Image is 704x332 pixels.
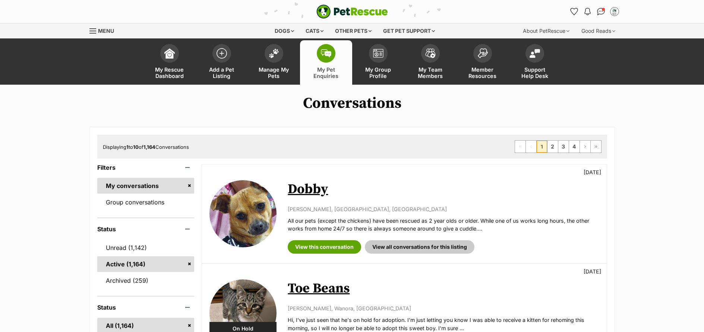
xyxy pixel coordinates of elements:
[580,141,590,153] a: Next page
[568,6,621,18] ul: Account quick links
[300,24,329,38] div: Cats
[378,24,440,38] div: Get pet support
[569,141,580,153] a: Page 4
[103,144,189,150] span: Displaying to of Conversations
[98,28,114,34] span: Menu
[547,141,558,153] a: Page 2
[597,8,605,15] img: chat-41dd97257d64d25036548639549fe6c8038ab92f7586957e7f3b1b290dea8141.svg
[97,256,195,272] a: Active (1,164)
[196,40,248,85] a: Add a Pet Listing
[584,8,590,15] img: notifications-46538b983faf8c2785f20acdc204bb7945ddae34d4c08c2a6579f10ce5e182be.svg
[330,24,377,38] div: Other pets
[595,6,607,18] a: Conversations
[609,6,621,18] button: My account
[526,141,536,153] span: Previous page
[425,48,436,58] img: team-members-icon-5396bd8760b3fe7c0b43da4ab00e1e3bb1a5d9ba89233759b79545d2d3fc5d0d.svg
[143,40,196,85] a: My Rescue Dashboard
[164,48,175,59] img: dashboard-icon-eb2f2d2d3e046f16d808141f083e7271f6b2e854fb5c12c21221c1fb7104beca.svg
[518,66,552,79] span: Support Help Desk
[288,181,328,198] a: Dobby
[518,24,575,38] div: About PetRescue
[509,40,561,85] a: Support Help Desk
[97,194,195,210] a: Group conversations
[584,267,601,275] p: [DATE]
[300,40,352,85] a: My Pet Enquiries
[97,178,195,194] a: My conversations
[515,140,602,153] nav: Pagination
[365,240,474,254] a: View all conversations for this listing
[97,226,195,232] header: Status
[611,8,618,15] img: Belle Vie Animal Rescue profile pic
[352,40,404,85] a: My Group Profile
[404,40,457,85] a: My Team Members
[466,66,499,79] span: Member Resources
[568,6,580,18] a: Favourites
[515,141,525,153] span: First page
[288,280,350,297] a: Toe Beans
[89,24,119,37] a: Menu
[269,48,279,58] img: manage-my-pets-icon-02211641906a0b7f246fdf0571729dbe1e7629f14944591b6c1af311fb30b64b.svg
[414,66,447,79] span: My Team Members
[584,168,601,176] p: [DATE]
[362,66,395,79] span: My Group Profile
[288,240,361,254] a: View this conversation
[576,24,621,38] div: Good Reads
[316,4,388,19] a: PetRescue
[537,141,547,153] span: Page 1
[591,141,601,153] a: Last page
[97,240,195,256] a: Unread (1,142)
[126,144,129,150] strong: 1
[373,49,383,58] img: group-profile-icon-3fa3cf56718a62981997c0bc7e787c4b2cf8bcc04b72c1350f741eb67cf2f40e.svg
[143,144,155,150] strong: 1,164
[558,141,569,153] a: Page 3
[457,40,509,85] a: Member Resources
[321,49,331,57] img: pet-enquiries-icon-7e3ad2cf08bfb03b45e93fb7055b45f3efa6380592205ae92323e6603595dc1f.svg
[309,66,343,79] span: My Pet Enquiries
[288,205,599,213] p: [PERSON_NAME], [GEOGRAPHIC_DATA], [GEOGRAPHIC_DATA]
[248,40,300,85] a: Manage My Pets
[288,217,599,233] p: All our pets (except the chickens) have been rescued as 2 year olds or older. While one of us wor...
[316,4,388,19] img: logo-e224e6f780fb5917bec1dbf3a21bbac754714ae5b6737aabdf751b685950b380.svg
[209,180,277,247] img: Dobby
[133,144,139,150] strong: 10
[288,316,599,332] p: Hi, I've just seen that he's on hold for adoption. I'm just letting you know I was able to receiv...
[477,48,488,58] img: member-resources-icon-8e73f808a243e03378d46382f2149f9095a855e16c252ad45f914b54edf8863c.svg
[153,66,186,79] span: My Rescue Dashboard
[217,48,227,59] img: add-pet-listing-icon-0afa8454b4691262ce3f59096e99ab1cd57d4a30225e0717b998d2c9b9846f56.svg
[97,304,195,311] header: Status
[530,49,540,58] img: help-desk-icon-fdf02630f3aa405de69fd3d07c3f3aa587a6932b1a1747fa1d2bba05be0121f9.svg
[269,24,299,38] div: Dogs
[582,6,594,18] button: Notifications
[97,164,195,171] header: Filters
[288,304,599,312] p: [PERSON_NAME], Wanora, [GEOGRAPHIC_DATA]
[257,66,291,79] span: Manage My Pets
[97,273,195,288] a: Archived (259)
[205,66,239,79] span: Add a Pet Listing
